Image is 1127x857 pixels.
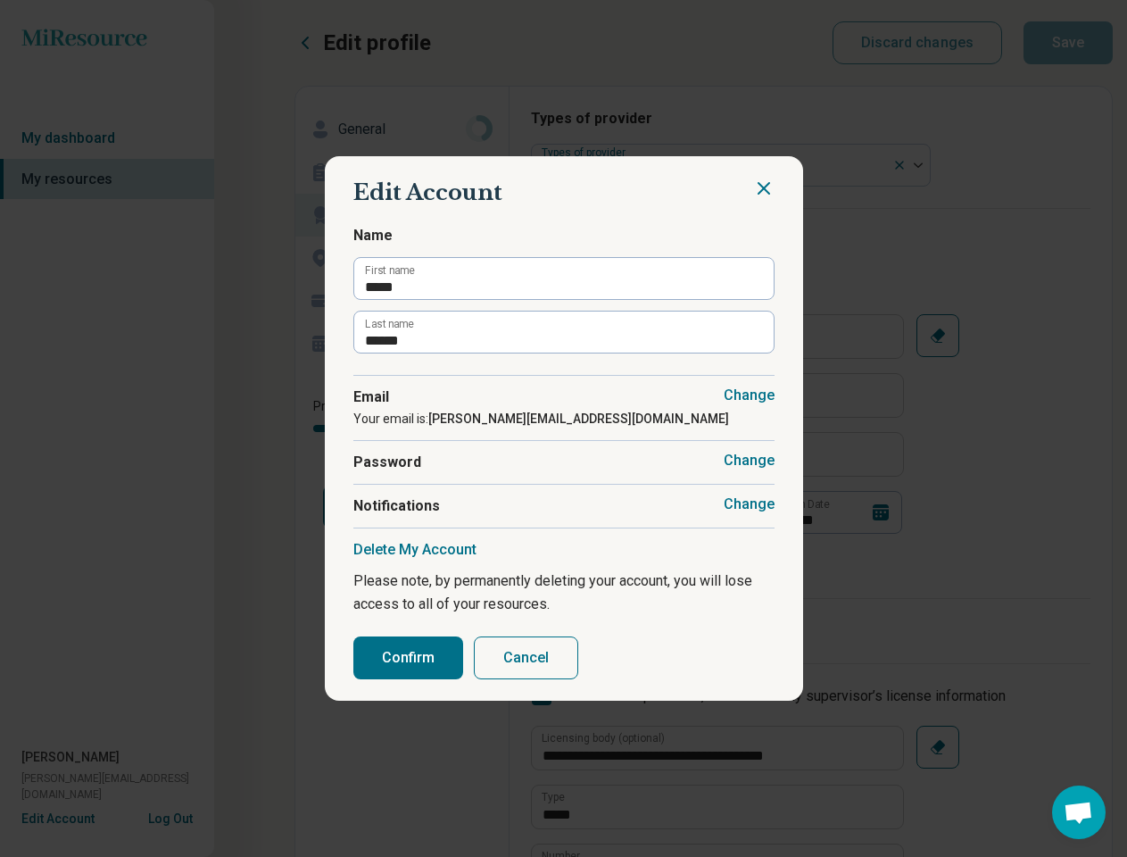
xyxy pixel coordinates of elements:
[353,541,476,559] button: Delete My Account
[353,570,775,615] p: Please note, by permanently deleting your account, you will lose access to all of your resources.
[353,225,775,246] span: Name
[474,637,578,679] button: Cancel
[353,637,463,679] button: Confirm
[428,412,729,426] strong: [PERSON_NAME][EMAIL_ADDRESS][DOMAIN_NAME]
[353,178,775,208] h2: Edit Account
[353,495,775,517] span: Notifications
[353,412,729,426] span: Your email is:
[353,452,775,473] span: Password
[753,178,775,199] button: Close
[724,387,775,404] button: Change
[353,387,775,408] span: Email
[724,452,775,470] button: Change
[724,495,775,513] button: Change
